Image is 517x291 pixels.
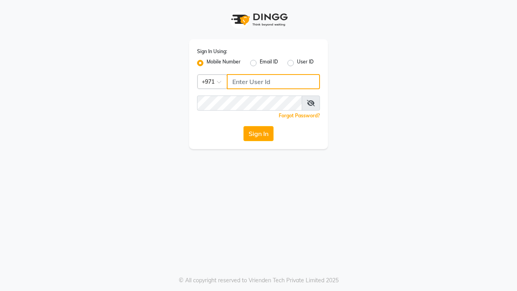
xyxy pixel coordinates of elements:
[227,74,320,89] input: Username
[260,58,278,68] label: Email ID
[243,126,274,141] button: Sign In
[197,96,302,111] input: Username
[297,58,314,68] label: User ID
[197,48,227,55] label: Sign In Using:
[279,113,320,119] a: Forgot Password?
[207,58,241,68] label: Mobile Number
[227,8,290,31] img: logo1.svg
